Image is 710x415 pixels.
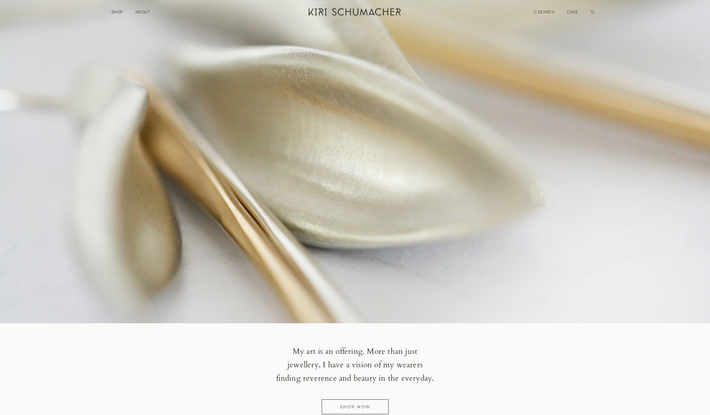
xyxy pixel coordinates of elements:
[538,10,555,15] span: SEARCH
[293,346,365,357] span: My art is an offering.
[533,10,555,15] a: Search
[590,10,599,15] a: Cart
[322,399,389,414] a: Shop Now
[111,10,123,15] a: SHOP
[567,10,578,15] a: CARE
[135,10,150,15] a: ABOUT
[304,4,407,22] a: Kiri Schumacher Home
[276,346,434,384] span: More than just jewellery, I have a vision of my wearers finding reverence and beauty in the every...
